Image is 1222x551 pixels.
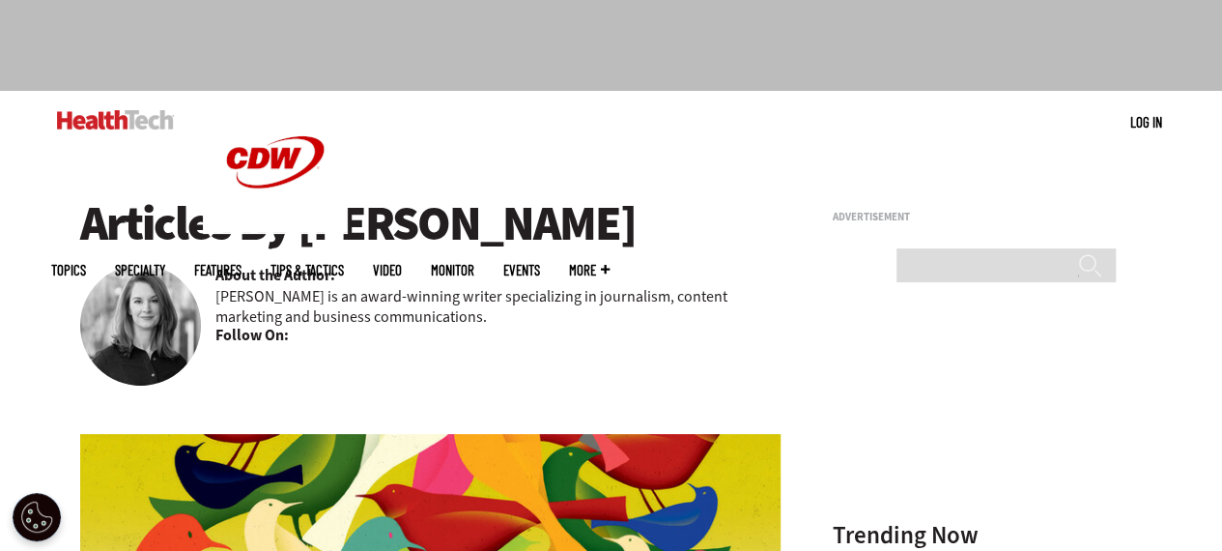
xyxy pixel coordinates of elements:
[1130,112,1162,132] div: User menu
[373,263,402,277] a: Video
[203,91,348,234] img: Home
[13,493,61,541] div: Cookie Settings
[832,523,1122,547] h3: Trending Now
[215,325,289,346] b: Follow On:
[51,263,86,277] span: Topics
[503,263,540,277] a: Events
[115,263,165,277] span: Specialty
[270,263,344,277] a: Tips & Tactics
[569,263,610,277] span: More
[13,493,61,541] button: Open Preferences
[203,218,348,239] a: CDW
[431,263,474,277] a: MonITor
[57,110,174,130] img: Home
[80,265,201,386] img: Amy Burroughs
[1130,113,1162,130] a: Log in
[194,263,242,277] a: Features
[832,230,1122,472] iframe: advertisement
[215,286,782,327] p: [PERSON_NAME] is an award-winning writer specializing in journalism, content marketing and busine...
